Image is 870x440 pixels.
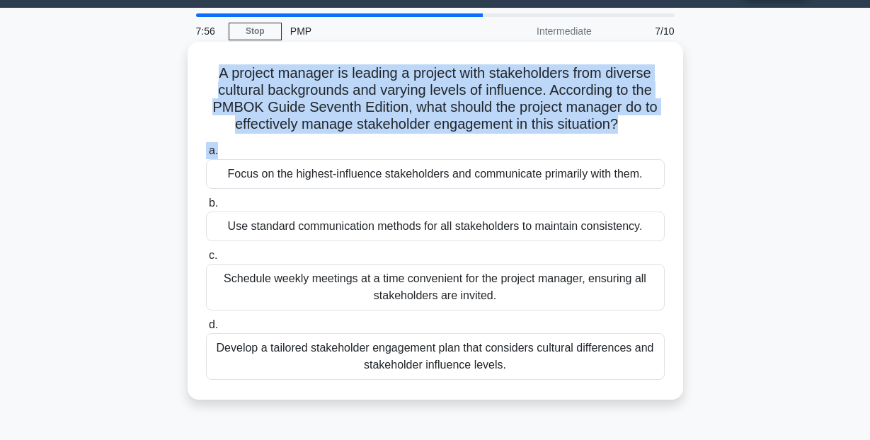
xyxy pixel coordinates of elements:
div: Schedule weekly meetings at a time convenient for the project manager, ensuring all stakeholders ... [206,264,665,311]
div: 7:56 [188,17,229,45]
span: a. [209,144,218,156]
span: c. [209,249,217,261]
div: PMP [282,17,476,45]
a: Stop [229,23,282,40]
div: 7/10 [600,17,683,45]
div: Develop a tailored stakeholder engagement plan that considers cultural differences and stakeholde... [206,333,665,380]
div: Intermediate [476,17,600,45]
span: d. [209,318,218,330]
div: Focus on the highest-influence stakeholders and communicate primarily with them. [206,159,665,189]
h5: A project manager is leading a project with stakeholders from diverse cultural backgrounds and va... [205,64,666,134]
span: b. [209,197,218,209]
div: Use standard communication methods for all stakeholders to maintain consistency. [206,212,665,241]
